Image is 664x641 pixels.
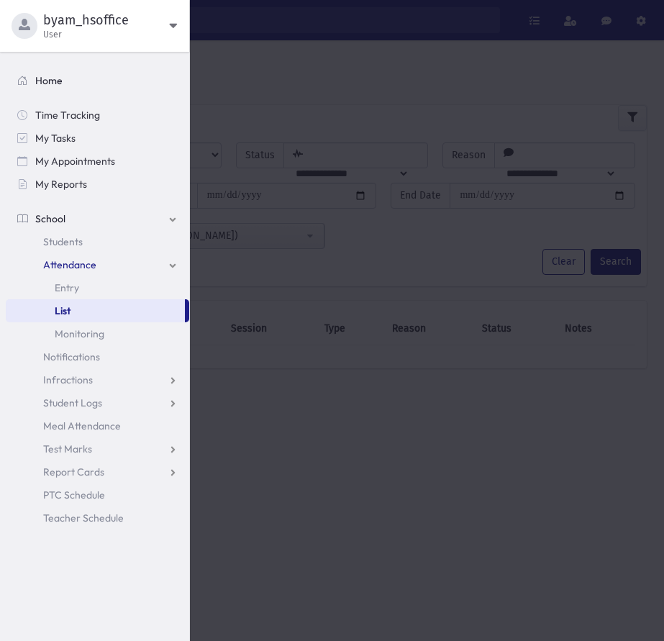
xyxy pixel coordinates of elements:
[43,465,104,478] span: Report Cards
[6,69,189,92] a: Home
[43,512,124,524] span: Teacher Schedule
[6,322,189,345] a: Monitoring
[6,127,189,150] a: My Tasks
[55,304,71,317] span: List
[43,373,93,386] span: Infractions
[43,488,105,501] span: PTC Schedule
[55,281,79,294] span: Entry
[6,104,189,127] a: Time Tracking
[43,442,92,455] span: Test Marks
[6,437,189,460] a: Test Marks
[6,391,189,414] a: Student Logs
[6,150,189,173] a: My Appointments
[43,350,100,363] span: Notifications
[6,207,189,230] a: School
[6,345,189,368] a: Notifications
[6,230,189,253] a: Students
[6,253,189,276] a: Attendance
[35,212,65,225] span: School
[6,483,189,506] a: PTC Schedule
[6,368,189,391] a: Infractions
[43,235,83,248] span: Students
[55,327,104,340] span: Monitoring
[43,419,121,432] span: Meal Attendance
[43,29,169,40] span: User
[35,109,100,122] span: Time Tracking
[43,396,102,409] span: Student Logs
[6,506,189,529] a: Teacher Schedule
[6,276,189,299] a: Entry
[43,258,96,271] span: Attendance
[6,173,189,196] a: My Reports
[6,414,189,437] a: Meal Attendance
[35,132,76,145] span: My Tasks
[35,74,63,87] span: Home
[6,299,185,322] a: List
[6,460,189,483] a: Report Cards
[43,12,169,29] span: byam_hsoffice
[35,155,115,168] span: My Appointments
[35,178,87,191] span: My Reports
